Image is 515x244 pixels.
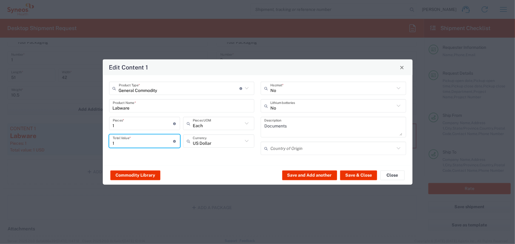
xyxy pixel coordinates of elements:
[282,170,337,180] button: Save and Add another
[109,63,148,72] h4: Edit Content 1
[398,63,406,72] button: Close
[340,170,377,180] button: Save & Close
[380,170,405,180] button: Close
[110,170,160,180] button: Commodity Library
